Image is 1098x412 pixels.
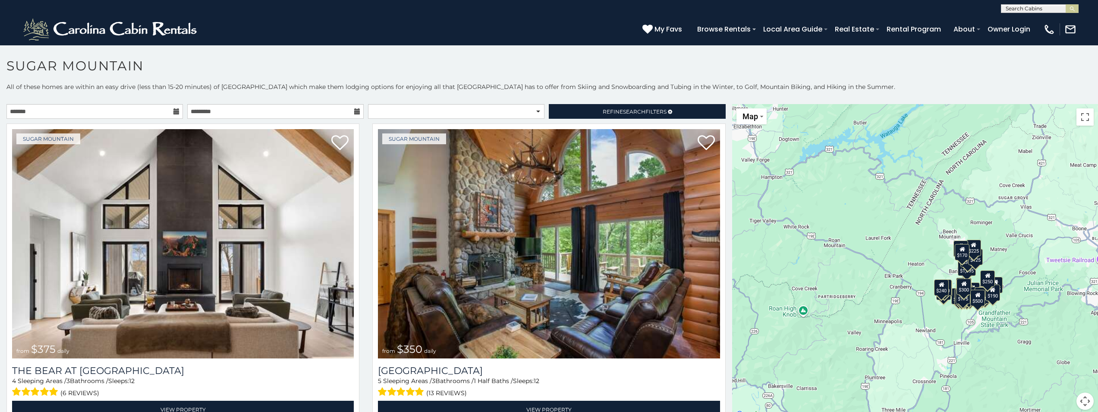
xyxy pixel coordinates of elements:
[1064,23,1076,35] img: mail-regular-white.png
[16,348,29,354] span: from
[1043,23,1055,35] img: phone-regular-white.png
[603,108,667,115] span: Refine Filters
[426,387,467,399] span: (13 reviews)
[957,278,972,294] div: $265
[958,260,976,276] div: $1,095
[12,377,16,385] span: 4
[382,133,446,144] a: Sugar Mountain
[983,22,1035,37] a: Owner Login
[474,377,513,385] span: 1 Half Baths /
[954,288,969,305] div: $155
[968,249,983,265] div: $125
[22,16,201,42] img: White-1-2.png
[57,348,69,354] span: daily
[378,129,720,358] a: Grouse Moor Lodge from $350 daily
[956,288,970,304] div: $175
[698,134,715,152] a: Add to favorites
[378,365,720,377] h3: Grouse Moor Lodge
[432,377,435,385] span: 3
[736,108,767,124] button: Change map style
[956,278,971,294] div: $190
[966,240,981,256] div: $225
[654,24,682,35] span: My Favs
[980,270,995,287] div: $250
[642,24,684,35] a: My Favs
[129,377,135,385] span: 12
[955,244,969,260] div: $170
[331,134,349,152] a: Add to favorites
[988,277,1003,293] div: $155
[12,365,354,377] h3: The Bear At Sugar Mountain
[534,377,539,385] span: 12
[985,285,1000,301] div: $190
[12,377,354,399] div: Sleeping Areas / Bathrooms / Sleeps:
[378,129,720,358] img: Grouse Moor Lodge
[382,348,395,354] span: from
[424,348,436,354] span: daily
[831,22,878,37] a: Real Estate
[975,287,989,304] div: $195
[12,129,354,358] a: The Bear At Sugar Mountain from $375 daily
[16,133,80,144] a: Sugar Mountain
[12,365,354,377] a: The Bear At [GEOGRAPHIC_DATA]
[970,290,985,306] div: $500
[956,279,971,295] div: $300
[1076,393,1094,410] button: Map camera controls
[549,104,725,119] a: RefineSearchFilters
[759,22,827,37] a: Local Area Guide
[934,279,949,296] div: $240
[378,377,381,385] span: 5
[60,387,99,399] span: (6 reviews)
[623,108,645,115] span: Search
[953,241,968,257] div: $240
[949,22,979,37] a: About
[1076,108,1094,126] button: Toggle fullscreen view
[66,377,70,385] span: 3
[378,365,720,377] a: [GEOGRAPHIC_DATA]
[397,343,422,355] span: $350
[965,282,980,299] div: $200
[693,22,755,37] a: Browse Rentals
[12,129,354,358] img: The Bear At Sugar Mountain
[742,112,758,121] span: Map
[882,22,945,37] a: Rental Program
[378,377,720,399] div: Sleeping Areas / Bathrooms / Sleeps:
[31,343,56,355] span: $375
